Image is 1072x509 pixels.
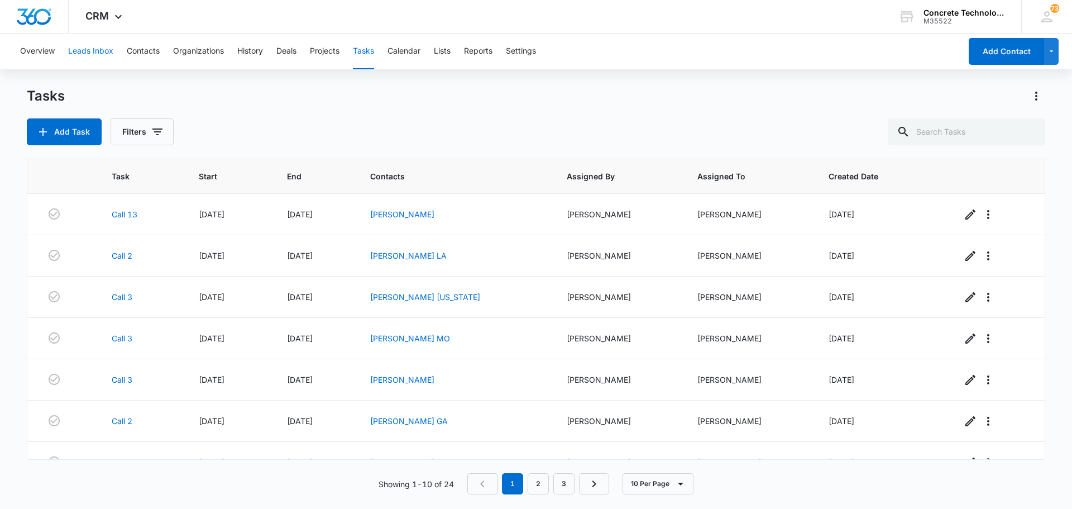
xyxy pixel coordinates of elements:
div: [PERSON_NAME] [697,208,801,220]
span: [DATE] [199,458,224,467]
button: Deals [276,34,296,69]
span: [DATE] [829,292,854,302]
div: [PERSON_NAME] [697,332,801,344]
div: [PERSON_NAME] [567,208,671,220]
span: [DATE] [829,210,854,219]
div: [PERSON_NAME] [567,291,671,303]
button: Leads Inbox [68,34,113,69]
div: notifications count [1050,4,1059,13]
span: Created Date [829,170,919,182]
span: 73 [1050,4,1059,13]
button: Overview [20,34,55,69]
p: Showing 1-10 of 24 [379,478,454,490]
h1: Tasks [27,88,65,104]
div: [PERSON_NAME] [697,415,801,427]
a: Call 2 [112,415,132,427]
span: [DATE] [829,375,854,384]
div: [PERSON_NAME] [697,456,801,468]
span: Task [112,170,156,182]
button: Actions [1027,87,1045,105]
span: [DATE] [829,416,854,426]
span: [DATE] [287,334,313,343]
div: [PERSON_NAME] [567,456,671,468]
a: Call 2 [112,250,132,261]
button: Add Contact [969,38,1044,65]
a: [PERSON_NAME] [370,375,434,384]
span: [DATE] [199,210,224,219]
span: [DATE] [287,375,313,384]
a: Page 2 [528,473,549,494]
span: [DATE] [287,458,313,467]
a: [PERSON_NAME] MO [370,334,450,343]
span: Assigned By [567,170,654,182]
span: CRM [85,10,109,22]
span: [DATE] [829,334,854,343]
button: Organizations [173,34,224,69]
a: [PERSON_NAME] [370,458,434,467]
div: [PERSON_NAME] [697,250,801,261]
button: Projects [310,34,339,69]
div: [PERSON_NAME] [567,332,671,344]
span: End [287,170,327,182]
nav: Pagination [467,473,609,494]
button: History [237,34,263,69]
a: [PERSON_NAME] [370,210,434,219]
button: Tasks [353,34,374,69]
button: Lists [434,34,451,69]
span: [DATE] [199,375,224,384]
button: Filters [111,118,174,145]
a: Call 3 [112,332,132,344]
a: [PERSON_NAME] LA [370,251,447,260]
span: [DATE] [287,251,313,260]
em: 1 [502,473,523,494]
button: Contacts [127,34,160,69]
a: [PERSON_NAME] [US_STATE] [370,292,480,302]
a: [PERSON_NAME] GA [370,416,448,426]
span: [DATE] [199,416,224,426]
a: Call 7 [112,456,132,468]
button: Reports [464,34,492,69]
span: [DATE] [287,416,313,426]
div: account name [923,8,1005,17]
a: Page 3 [553,473,575,494]
span: [DATE] [287,210,313,219]
button: 10 Per Page [623,473,693,494]
div: [PERSON_NAME] [567,374,671,386]
button: Calendar [387,34,420,69]
input: Search Tasks [888,118,1045,145]
span: [DATE] [199,292,224,302]
span: [DATE] [199,334,224,343]
div: account id [923,17,1005,25]
span: [DATE] [829,251,854,260]
div: [PERSON_NAME] [697,291,801,303]
span: Start [199,170,244,182]
a: Call 3 [112,374,132,386]
div: [PERSON_NAME] [697,374,801,386]
span: [DATE] [287,292,313,302]
a: Call 13 [112,208,137,220]
span: Assigned To [697,170,785,182]
a: Call 3 [112,291,132,303]
button: Add Task [27,118,102,145]
a: Next Page [579,473,609,494]
span: [DATE] [829,458,854,467]
span: Contacts [370,170,524,182]
div: [PERSON_NAME] [567,250,671,261]
span: [DATE] [199,251,224,260]
div: [PERSON_NAME] [567,415,671,427]
button: Settings [506,34,536,69]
